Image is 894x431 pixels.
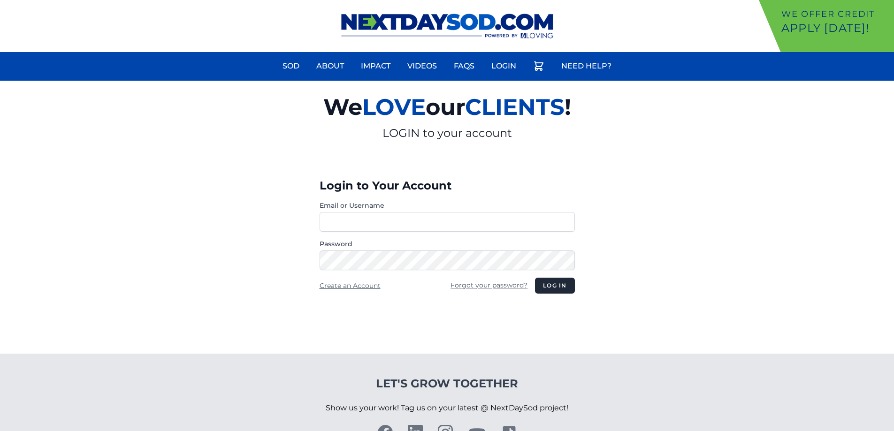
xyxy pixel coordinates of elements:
a: Impact [355,55,396,77]
label: Email or Username [320,201,575,210]
a: Sod [277,55,305,77]
a: Create an Account [320,281,381,290]
a: Need Help? [556,55,617,77]
a: Forgot your password? [451,281,527,289]
p: We offer Credit [781,8,890,21]
a: About [311,55,350,77]
p: LOGIN to your account [214,126,680,141]
p: Apply [DATE]! [781,21,890,36]
span: LOVE [362,93,426,121]
h3: Login to Your Account [320,178,575,193]
a: Login [486,55,522,77]
a: FAQs [448,55,480,77]
p: Show us your work! Tag us on your latest @ NextDaySod project! [326,391,568,425]
h2: We our ! [214,88,680,126]
h4: Let's Grow Together [326,376,568,391]
label: Password [320,239,575,249]
button: Log in [535,278,574,294]
a: Videos [402,55,443,77]
span: CLIENTS [465,93,565,121]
